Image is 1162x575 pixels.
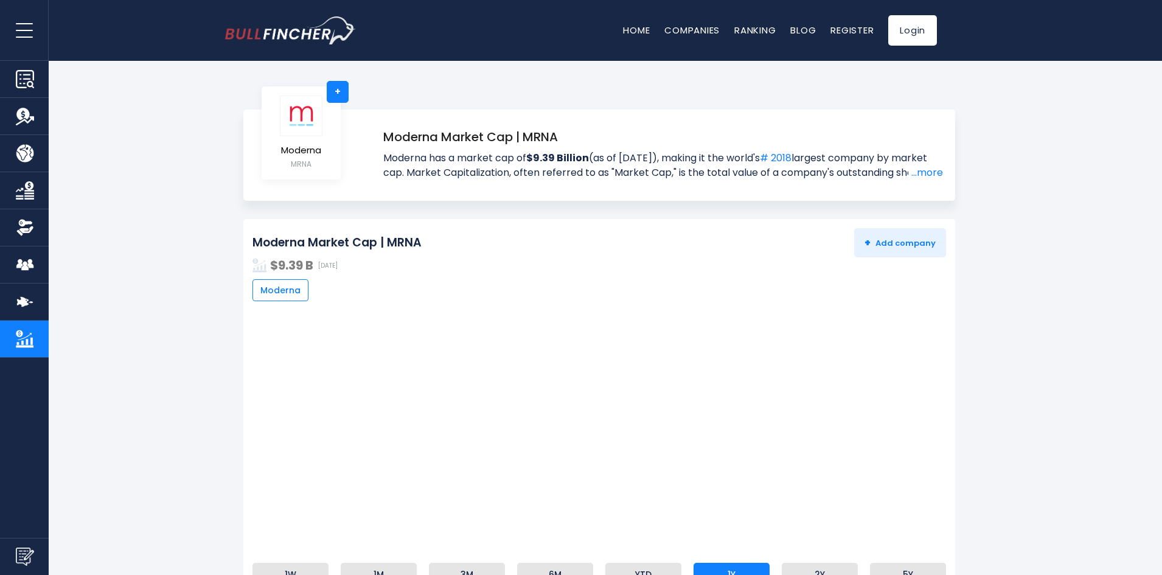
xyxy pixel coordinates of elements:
span: [DATE] [318,262,338,270]
a: Companies [664,24,720,37]
a: Home [623,24,650,37]
a: Login [888,15,937,46]
a: Go to homepage [225,16,356,44]
a: Moderna MRNA [279,95,323,171]
img: Ownership [16,218,34,237]
a: # 2018 [760,151,791,165]
h2: Moderna Market Cap | MRNA [252,235,422,251]
h1: Moderna Market Cap | MRNA [383,128,943,146]
strong: $9.39 B [270,257,313,274]
span: Moderna has a market cap of (as of [DATE]), making it the world's largest company by market cap. ... [383,151,943,180]
img: bullfincher logo [225,16,356,44]
a: Ranking [734,24,776,37]
a: ...more [908,166,943,180]
a: Register [830,24,874,37]
strong: + [865,235,871,249]
span: Moderna [260,285,301,296]
img: logo [280,96,322,136]
span: Add company [865,237,936,248]
small: MRNA [280,159,322,170]
span: Moderna [280,145,322,156]
img: addasd [252,258,267,273]
strong: $9.39 Billion [526,151,589,165]
button: +Add company [854,228,946,257]
a: Blog [790,24,816,37]
a: + [327,81,349,103]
